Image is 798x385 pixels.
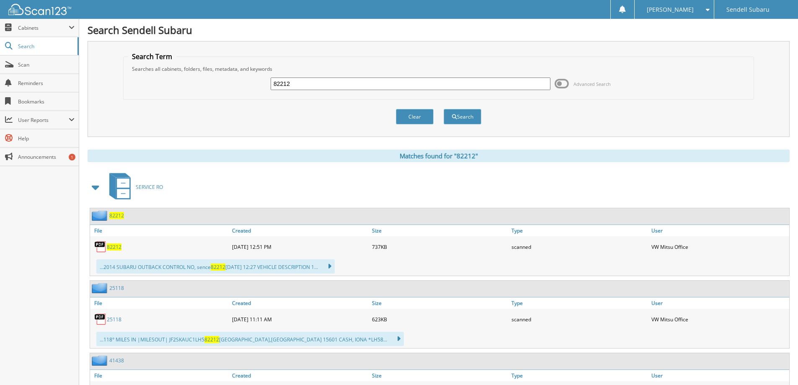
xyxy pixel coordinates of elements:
[88,23,790,37] h1: Search Sendell Subaru
[649,297,789,309] a: User
[136,183,163,191] span: SERVICE RO
[396,109,434,124] button: Clear
[370,370,510,381] a: Size
[104,171,163,204] a: SERVICE RO
[509,370,649,381] a: Type
[649,225,789,236] a: User
[509,238,649,255] div: scanned
[444,109,481,124] button: Search
[509,311,649,328] div: scanned
[92,210,109,221] img: folder2.png
[370,297,510,309] a: Size
[573,81,611,87] span: Advanced Search
[726,7,770,12] span: Sendell Subaru
[647,7,694,12] span: [PERSON_NAME]
[96,332,404,346] div: ...118° MILES IN |MILESOUT| JF2SKAUC1LH5 [GEOGRAPHIC_DATA],[GEOGRAPHIC_DATA] 15601 CASH, IONA *LH...
[128,52,176,61] legend: Search Term
[230,238,370,255] div: [DATE] 12:51 PM
[230,225,370,236] a: Created
[649,311,789,328] div: VW Mitsu Office
[88,150,790,162] div: Matches found for "82212"
[18,61,75,68] span: Scan
[370,225,510,236] a: Size
[96,259,335,274] div: ...2014 SUBARU OUTBACK CONTROL NO, sence [DATE] 12:27 VEHICLE DESCRIPTION 1...
[109,212,124,219] a: 82212
[230,297,370,309] a: Created
[370,238,510,255] div: 737KB
[211,264,225,271] span: 82212
[109,284,124,292] a: 25118
[109,357,124,364] a: 41438
[107,243,121,251] a: 82212
[18,153,75,160] span: Announcements
[18,24,69,31] span: Cabinets
[90,297,230,309] a: File
[649,370,789,381] a: User
[94,313,107,326] img: PDF.png
[128,65,749,72] div: Searches all cabinets, folders, files, metadata, and keywords
[90,370,230,381] a: File
[107,316,121,323] a: 25118
[509,225,649,236] a: Type
[18,80,75,87] span: Reminders
[230,370,370,381] a: Created
[18,98,75,105] span: Bookmarks
[230,311,370,328] div: [DATE] 11:11 AM
[509,297,649,309] a: Type
[69,154,75,160] div: 1
[18,135,75,142] span: Help
[90,225,230,236] a: File
[94,240,107,253] img: PDF.png
[18,43,73,50] span: Search
[649,238,789,255] div: VW Mitsu Office
[18,116,69,124] span: User Reports
[204,336,219,343] span: 82212
[370,311,510,328] div: 623KB
[92,355,109,366] img: folder2.png
[8,4,71,15] img: scan123-logo-white.svg
[92,283,109,293] img: folder2.png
